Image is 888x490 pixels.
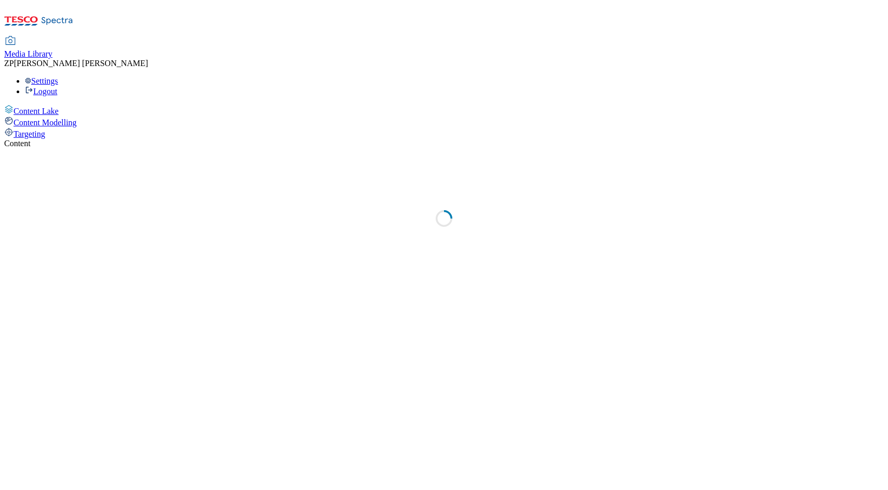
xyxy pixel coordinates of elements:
span: Media Library [4,49,53,58]
span: [PERSON_NAME] [PERSON_NAME] [14,59,148,68]
span: Content Lake [14,107,59,115]
a: Targeting [4,127,884,139]
a: Logout [25,87,57,96]
a: Content Modelling [4,116,884,127]
span: ZP [4,59,14,68]
div: Content [4,139,884,148]
span: Content Modelling [14,118,76,127]
a: Media Library [4,37,53,59]
span: Targeting [14,130,45,138]
a: Settings [25,76,58,85]
a: Content Lake [4,105,884,116]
